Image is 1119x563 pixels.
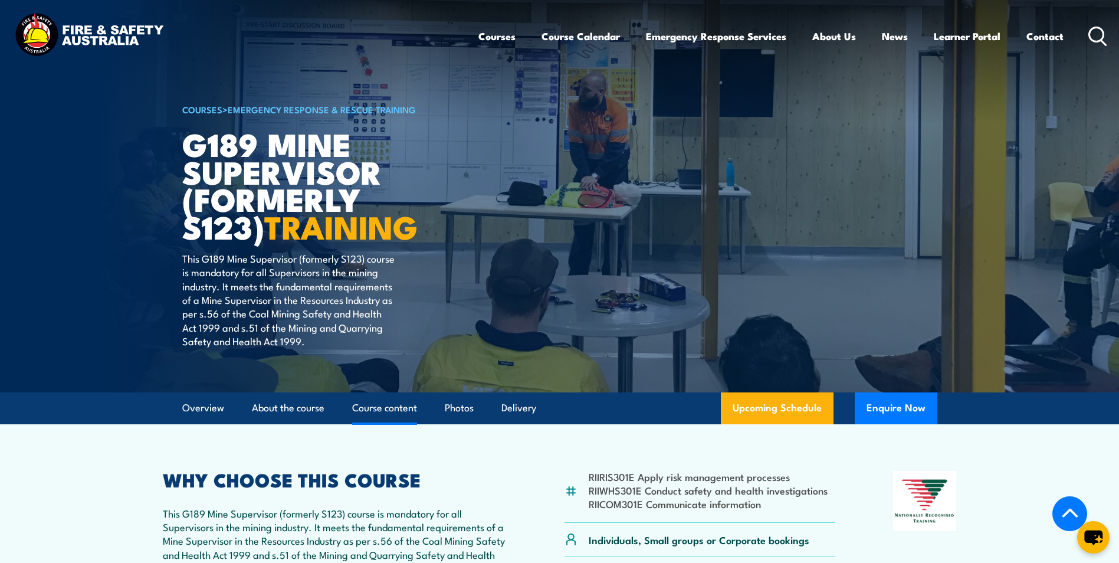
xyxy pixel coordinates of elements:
[182,251,398,348] p: This G189 Mine Supervisor (formerly S123) course is mandatory for all Supervisors in the mining i...
[352,392,417,424] a: Course content
[589,497,828,510] li: RIICOM301E Communicate information
[182,102,474,116] h6: >
[934,21,1000,52] a: Learner Portal
[228,103,416,116] a: Emergency Response & Rescue Training
[182,392,224,424] a: Overview
[163,471,507,487] h2: WHY CHOOSE THIS COURSE
[182,130,474,240] h1: G189 Mine Supervisor (formerly S123)
[501,392,536,424] a: Delivery
[721,392,833,424] a: Upcoming Schedule
[182,103,222,116] a: COURSES
[812,21,856,52] a: About Us
[589,533,809,546] p: Individuals, Small groups or Corporate bookings
[589,483,828,497] li: RIIWHS301E Conduct safety and health investigations
[855,392,937,424] button: Enquire Now
[1077,521,1110,554] button: chat-button
[264,201,418,250] strong: TRAINING
[252,392,324,424] a: About the course
[445,392,474,424] a: Photos
[589,470,828,483] li: RIIRIS301E Apply risk management processes
[542,21,620,52] a: Course Calendar
[478,21,516,52] a: Courses
[646,21,786,52] a: Emergency Response Services
[893,471,957,531] img: Nationally Recognised Training logo.
[1026,21,1064,52] a: Contact
[882,21,908,52] a: News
